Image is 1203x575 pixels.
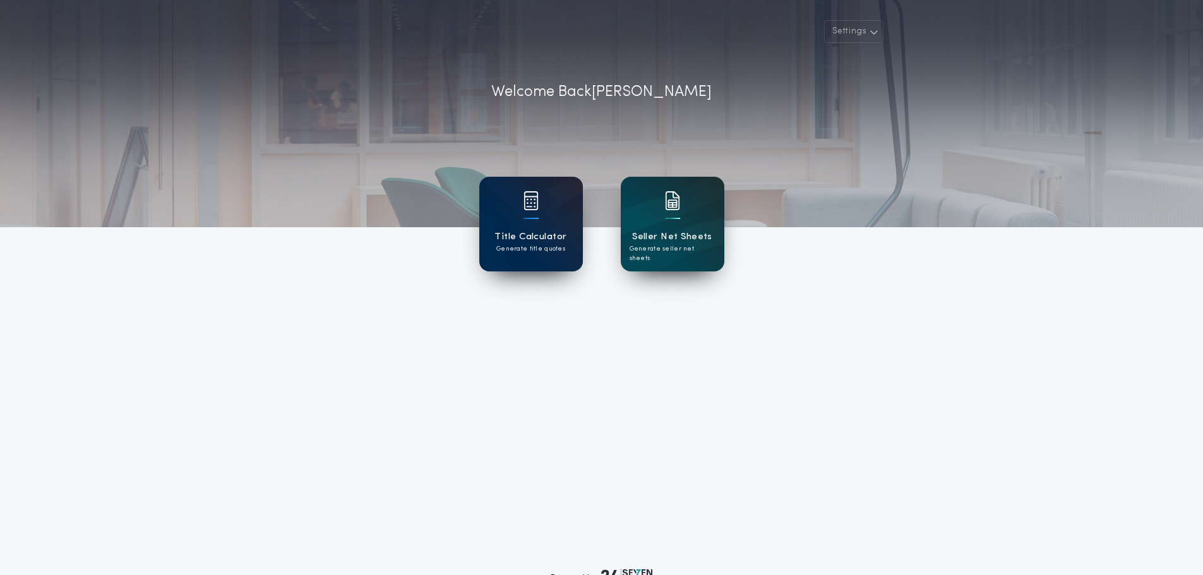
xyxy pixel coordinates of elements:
[621,177,724,271] a: card iconSeller Net SheetsGenerate seller net sheets
[824,20,883,43] button: Settings
[494,230,566,244] h1: Title Calculator
[630,244,715,263] p: Generate seller net sheets
[496,244,565,254] p: Generate title quotes
[524,191,539,210] img: card icon
[665,191,680,210] img: card icon
[632,230,712,244] h1: Seller Net Sheets
[479,177,583,271] a: card iconTitle CalculatorGenerate title quotes
[491,81,712,104] p: Welcome Back [PERSON_NAME]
